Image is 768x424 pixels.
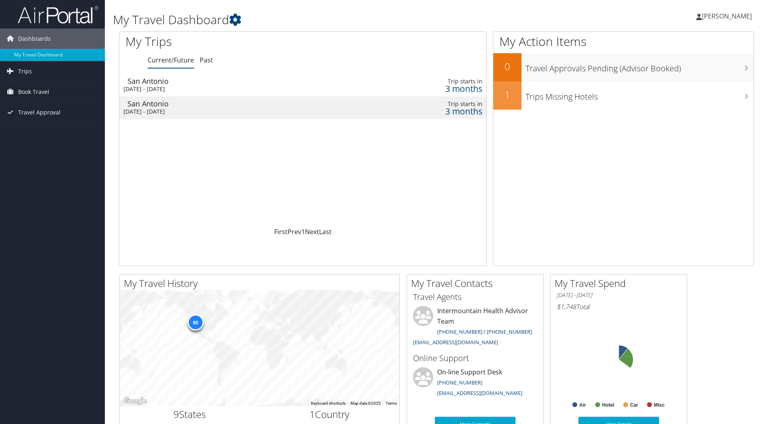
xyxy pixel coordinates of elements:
[493,81,753,110] a: 1Trips Missing Hotels
[18,29,51,49] span: Dashboards
[311,401,346,406] button: Keyboard shortcuts
[557,302,681,311] h6: Total
[526,87,753,102] h3: Trips Missing Hotels
[602,402,614,408] text: Hotel
[127,100,348,107] div: San Antonio
[187,314,203,330] div: 90
[392,85,482,92] div: 3 months
[557,302,576,311] span: $1,748
[301,227,305,236] a: 1
[124,276,399,290] h2: My Travel History
[18,82,49,102] span: Book Travel
[409,306,541,349] li: Intermountain Health Advisor Team
[555,276,687,290] h2: My Travel Spend
[18,5,98,24] img: airportal-logo.png
[113,11,544,28] h1: My Travel Dashboard
[123,85,344,93] div: [DATE] - [DATE]
[630,402,638,408] text: Car
[526,59,753,74] h3: Travel Approvals Pending (Advisor Booked)
[266,407,394,421] h2: Country
[309,407,315,421] span: 1
[696,4,760,28] a: [PERSON_NAME]
[413,291,537,303] h3: Travel Agents
[411,276,543,290] h2: My Travel Contacts
[702,12,752,21] span: [PERSON_NAME]
[437,328,532,335] a: [PHONE_NUMBER] / [PHONE_NUMBER]
[493,60,522,73] h2: 0
[557,291,681,299] h6: [DATE] - [DATE]
[392,108,482,115] div: 3 months
[18,61,32,81] span: Trips
[437,379,482,386] a: [PHONE_NUMBER]
[493,33,753,50] h1: My Action Items
[392,100,482,108] div: Trip starts in
[413,353,537,364] h3: Online Support
[274,227,288,236] a: First
[122,396,148,406] a: Open this area in Google Maps (opens a new window)
[173,407,179,421] span: 9
[493,53,753,81] a: 0Travel Approvals Pending (Advisor Booked)
[654,402,665,408] text: Misc
[123,108,344,115] div: [DATE] - [DATE]
[126,407,254,421] h2: States
[319,227,332,236] a: Last
[125,33,328,50] h1: My Trips
[200,56,213,64] a: Past
[18,102,61,123] span: Travel Approval
[148,56,194,64] a: Current/Future
[579,402,586,408] text: Air
[437,389,522,397] a: [EMAIL_ADDRESS][DOMAIN_NAME]
[392,78,482,85] div: Trip starts in
[413,339,498,346] a: [EMAIL_ADDRESS][DOMAIN_NAME]
[493,88,522,102] h2: 1
[386,401,397,405] a: Terms (opens in new tab)
[122,396,148,406] img: Google
[409,367,541,400] li: On-line Support Desk
[351,401,381,405] span: Map data ©2025
[288,227,301,236] a: Prev
[127,77,348,85] div: San Antonio
[305,227,319,236] a: Next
